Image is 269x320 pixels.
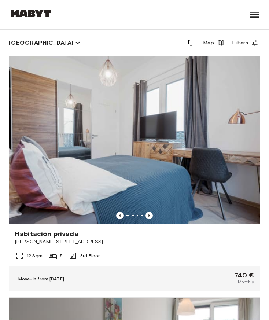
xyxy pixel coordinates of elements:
span: Monthly [238,279,254,285]
button: Filters [229,36,260,50]
span: 3rd Floor [80,253,100,259]
a: Marketing picture of unit DE-01-008-005-03HFPrevious imagePrevious imageHabitación privada[PERSON... [9,56,260,291]
img: Marketing picture of unit DE-01-008-005-03HF [9,56,260,224]
span: 12 Sqm [27,253,43,259]
button: tune [183,36,197,50]
button: Previous image [116,212,124,219]
img: Habyt [9,10,53,17]
span: Move-in from [DATE] [18,276,64,282]
button: [GEOGRAPHIC_DATA] [9,38,80,48]
span: 740 € [235,272,254,279]
button: Previous image [145,212,153,219]
button: Map [200,36,226,50]
span: [PERSON_NAME][STREET_ADDRESS] [15,238,254,246]
span: 5 [60,253,63,259]
span: Habitación privada [15,229,78,238]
